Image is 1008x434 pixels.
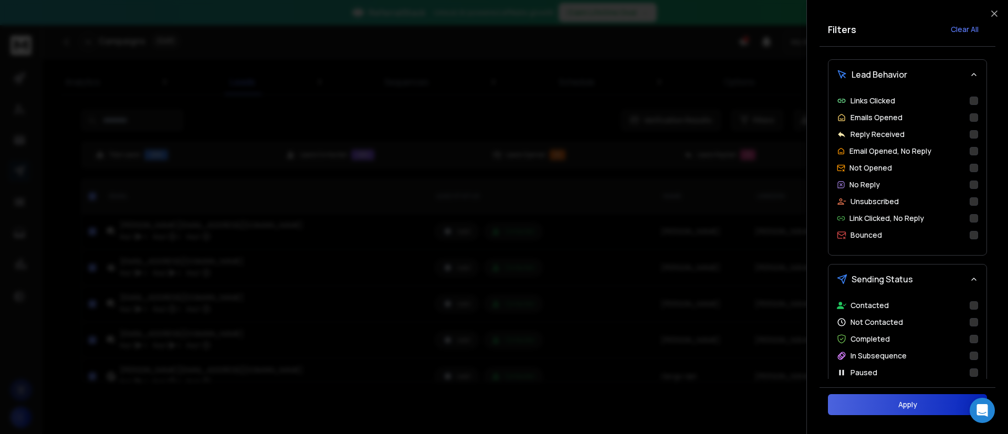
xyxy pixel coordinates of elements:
button: Sending Status [828,264,986,294]
p: Paused [850,367,877,378]
div: Sending Status [828,294,986,409]
h2: Filters [828,22,856,37]
p: Not Contacted [850,317,903,327]
p: Not Opened [849,163,892,173]
span: Lead Behavior [852,68,907,81]
p: Bounced [850,230,882,240]
div: Lead Behavior [828,89,986,255]
p: Email Opened, No Reply [849,146,931,156]
p: Link Clicked, No Reply [849,213,924,224]
button: Apply [828,394,987,415]
p: Contacted [850,300,889,311]
div: Open Intercom Messenger [970,398,995,423]
button: Lead Behavior [828,60,986,89]
p: Links Clicked [850,96,895,106]
p: Unsubscribed [850,196,899,207]
span: Sending Status [852,273,913,285]
p: In Subsequence [850,351,907,361]
p: Reply Received [850,129,905,140]
p: No Reply [849,179,880,190]
p: Emails Opened [850,112,902,123]
button: Clear All [942,19,987,40]
p: Completed [850,334,890,344]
